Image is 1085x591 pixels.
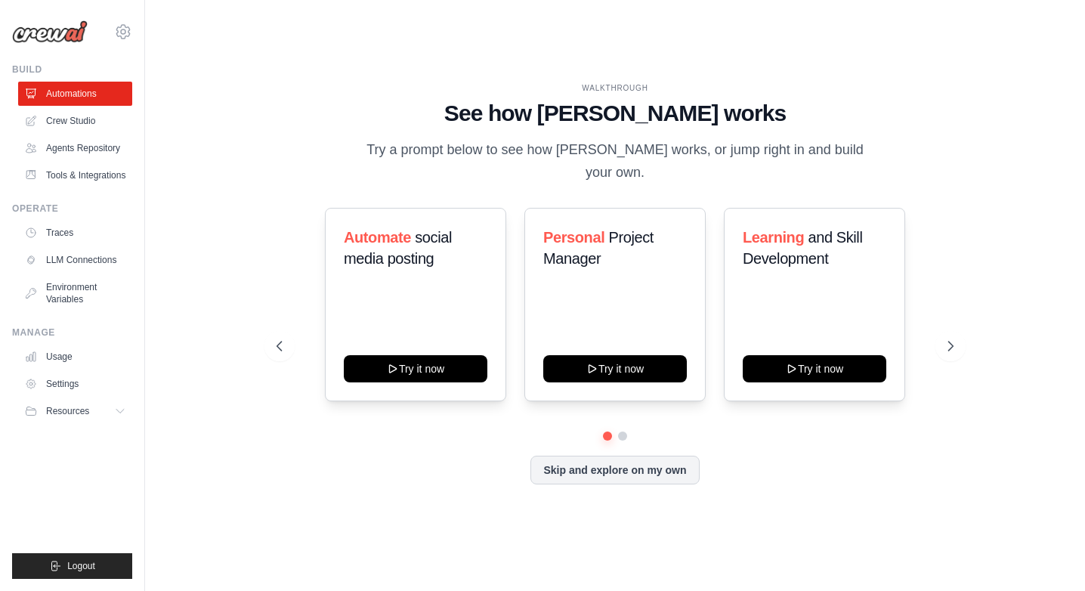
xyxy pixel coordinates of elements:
a: LLM Connections [18,248,132,272]
a: Settings [18,372,132,396]
span: Resources [46,405,89,417]
a: Traces [18,221,132,245]
a: Tools & Integrations [18,163,132,187]
p: Try a prompt below to see how [PERSON_NAME] works, or jump right in and build your own. [361,139,869,184]
div: Build [12,63,132,76]
a: Crew Studio [18,109,132,133]
div: Operate [12,203,132,215]
button: Logout [12,553,132,579]
span: and Skill Development [743,229,862,267]
img: Logo [12,20,88,43]
div: WALKTHROUGH [277,82,954,94]
button: Skip and explore on my own [530,456,699,484]
div: Manage [12,326,132,339]
span: Personal [543,229,604,246]
span: Automate [344,229,411,246]
span: Learning [743,229,804,246]
button: Resources [18,399,132,423]
span: Project Manager [543,229,654,267]
span: social media posting [344,229,452,267]
h1: See how [PERSON_NAME] works [277,100,954,127]
a: Usage [18,345,132,369]
button: Try it now [543,355,687,382]
span: Logout [67,560,95,572]
button: Try it now [743,355,886,382]
a: Automations [18,82,132,106]
button: Try it now [344,355,487,382]
a: Agents Repository [18,136,132,160]
a: Environment Variables [18,275,132,311]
